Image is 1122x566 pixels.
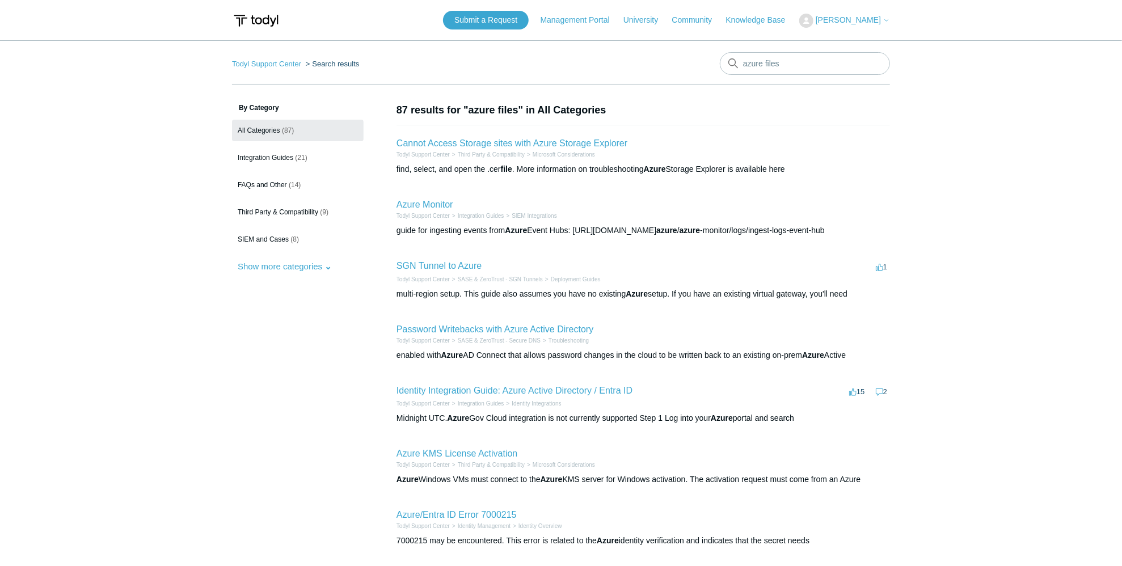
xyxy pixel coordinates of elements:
a: Password Writebacks with Azure Active Directory [397,324,593,334]
div: enabled with AD Connect that allows password changes in the cloud to be written back to an existi... [397,349,890,361]
a: Todyl Support Center [397,523,450,529]
li: Todyl Support Center [397,399,450,408]
a: SIEM and Cases (8) [232,229,364,250]
a: Microsoft Considerations [533,462,595,468]
h1: 87 results for "azure files" in All Categories [397,103,890,118]
a: Troubleshooting [549,337,589,344]
li: Todyl Support Center [397,522,450,530]
a: Todyl Support Center [397,151,450,158]
li: Todyl Support Center [232,60,303,68]
span: (87) [282,126,294,134]
a: Identity Integrations [512,400,561,407]
span: (9) [320,208,328,216]
li: SIEM Integrations [504,212,557,220]
a: Todyl Support Center [232,60,301,68]
a: Identity Overview [518,523,562,529]
li: Search results [303,60,360,68]
span: FAQs and Other [238,181,287,189]
span: (21) [295,154,307,162]
a: Microsoft Considerations [533,151,595,158]
em: Azure [447,413,469,423]
li: Third Party & Compatibility [450,150,525,159]
a: Knowledge Base [726,14,797,26]
h3: By Category [232,103,364,113]
a: SASE & ZeroTrust - SGN Tunnels [458,276,543,282]
a: Third Party & Compatibility [458,462,525,468]
a: Todyl Support Center [397,276,450,282]
li: Todyl Support Center [397,212,450,220]
li: Integration Guides [450,399,504,408]
button: [PERSON_NAME] [799,14,890,28]
a: Identity Management [458,523,511,529]
a: Community [672,14,724,26]
a: Integration Guides [458,400,504,407]
div: guide for ingesting events from Event Hubs: [URL][DOMAIN_NAME] / -monitor/logs/ingest-logs-event-hub [397,225,890,236]
span: 1 [876,263,887,271]
em: Azure [802,350,824,360]
div: Windows VMs must connect to the KMS server for Windows activation. The activation request must co... [397,474,890,485]
em: Azure [441,350,463,360]
li: Identity Management [450,522,511,530]
li: Integration Guides [450,212,504,220]
a: Azure/Entra ID Error 7000215 [397,510,517,519]
div: Midnight UTC. Gov Cloud integration is not currently supported Step 1 Log into your portal and se... [397,412,890,424]
a: University [623,14,669,26]
a: SASE & ZeroTrust - Secure DNS [458,337,541,344]
a: Todyl Support Center [397,213,450,219]
li: SASE & ZeroTrust - SGN Tunnels [450,275,543,284]
a: Cannot Access Storage sites with Azure Storage Explorer [397,138,627,148]
a: Third Party & Compatibility [458,151,525,158]
a: FAQs and Other (14) [232,174,364,196]
em: Azure [644,164,666,174]
a: Todyl Support Center [397,462,450,468]
img: Todyl Support Center Help Center home page [232,10,280,31]
a: Todyl Support Center [397,400,450,407]
span: SIEM and Cases [238,235,289,243]
div: 7000215 may be encountered. This error is related to the identity verification and indicates that... [397,535,890,547]
em: Azure [397,475,419,484]
span: 2 [876,387,887,396]
li: Troubleshooting [541,336,589,345]
em: Azure [597,536,619,545]
li: Identity Overview [511,522,562,530]
input: Search [720,52,890,75]
li: Todyl Support Center [397,150,450,159]
em: file [501,164,512,174]
span: Third Party & Compatibility [238,208,318,216]
em: azure [680,226,701,235]
a: Todyl Support Center [397,337,450,344]
em: azure [656,226,677,235]
em: Azure [711,413,733,423]
li: Todyl Support Center [397,336,450,345]
li: Deployment Guides [543,275,601,284]
em: Azure [505,226,527,235]
em: Azure [541,475,563,484]
em: Azure [626,289,648,298]
a: Submit a Request [443,11,529,29]
a: SIEM Integrations [512,213,556,219]
li: SASE & ZeroTrust - Secure DNS [450,336,541,345]
a: All Categories (87) [232,120,364,141]
a: Deployment Guides [551,276,601,282]
a: Integration Guides [458,213,504,219]
span: (8) [290,235,299,243]
a: Management Portal [541,14,621,26]
button: Show more categories [232,256,338,277]
span: 15 [849,387,864,396]
li: Todyl Support Center [397,461,450,469]
div: multi-region setup. This guide also assumes you have no existing setup. If you have an existing v... [397,288,890,300]
span: [PERSON_NAME] [816,15,881,24]
a: SGN Tunnel to Azure [397,261,482,271]
a: Azure KMS License Activation [397,449,517,458]
span: (14) [289,181,301,189]
li: Microsoft Considerations [525,150,595,159]
a: Azure Monitor [397,200,453,209]
li: Identity Integrations [504,399,562,408]
li: Todyl Support Center [397,275,450,284]
a: Third Party & Compatibility (9) [232,201,364,223]
span: Integration Guides [238,154,293,162]
a: Identity Integration Guide: Azure Active Directory / Entra ID [397,386,632,395]
span: All Categories [238,126,280,134]
li: Third Party & Compatibility [450,461,525,469]
a: Integration Guides (21) [232,147,364,168]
